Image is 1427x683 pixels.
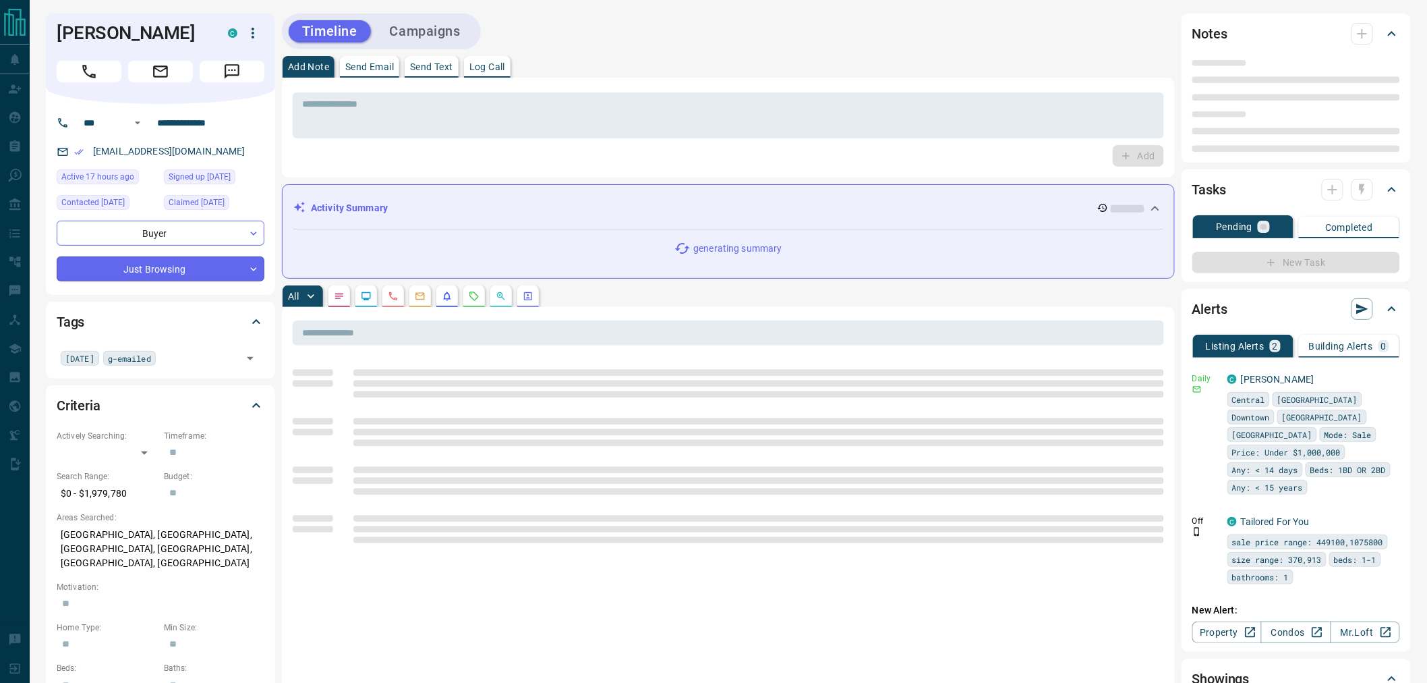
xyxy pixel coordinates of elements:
[57,306,264,338] div: Tags
[496,291,506,302] svg: Opportunities
[57,483,157,505] p: $0 - $1,979,780
[1334,553,1376,566] span: beds: 1-1
[57,662,157,674] p: Beds:
[469,291,479,302] svg: Requests
[57,22,208,44] h1: [PERSON_NAME]
[1232,428,1312,441] span: [GEOGRAPHIC_DATA]
[288,292,299,301] p: All
[228,28,237,38] div: condos.ca
[415,291,426,302] svg: Emails
[442,291,453,302] svg: Listing Alerts
[1192,18,1400,50] div: Notes
[1206,341,1264,351] p: Listing Alerts
[108,352,151,365] span: g-emailed
[57,256,264,281] div: Just Browsing
[1192,298,1227,320] h2: Alerts
[169,170,231,184] span: Signed up [DATE]
[1381,341,1387,351] p: 0
[1192,385,1202,394] svg: Email
[1232,570,1289,584] span: bathrooms: 1
[1192,23,1227,45] h2: Notes
[169,196,225,209] span: Claimed [DATE]
[1277,393,1358,406] span: [GEOGRAPHIC_DATA]
[1273,341,1278,351] p: 2
[129,115,146,131] button: Open
[1282,410,1362,424] span: [GEOGRAPHIC_DATA]
[1227,375,1237,384] div: condos.ca
[57,470,157,483] p: Search Range:
[57,581,264,593] p: Motivation:
[1261,622,1331,643] a: Condos
[164,430,264,442] p: Timeframe:
[693,242,782,256] p: generating summary
[376,20,474,43] button: Campaigns
[61,196,125,209] span: Contacted [DATE]
[164,622,264,634] p: Min Size:
[93,146,245,157] a: [EMAIL_ADDRESS][DOMAIN_NAME]
[469,62,505,72] p: Log Call
[57,221,264,246] div: Buyer
[57,524,264,574] p: [GEOGRAPHIC_DATA], [GEOGRAPHIC_DATA], [GEOGRAPHIC_DATA], [GEOGRAPHIC_DATA], [GEOGRAPHIC_DATA], [G...
[388,291,399,302] svg: Calls
[361,291,372,302] svg: Lead Browsing Activity
[523,291,533,302] svg: Agent Actions
[128,61,193,82] span: Email
[1192,179,1226,200] h2: Tasks
[1331,622,1400,643] a: Mr.Loft
[1192,515,1219,527] p: Off
[57,389,264,422] div: Criteria
[65,352,94,365] span: [DATE]
[1232,410,1270,424] span: Downtown
[293,196,1163,221] div: Activity Summary
[334,291,345,302] svg: Notes
[241,349,260,368] button: Open
[1309,341,1373,351] p: Building Alerts
[164,662,264,674] p: Baths:
[57,512,264,524] p: Areas Searched:
[1192,527,1202,537] svg: Push Notification Only
[1324,428,1372,441] span: Mode: Sale
[1232,553,1322,566] span: size range: 370,913
[1232,463,1298,476] span: Any: < 14 days
[1192,373,1219,385] p: Daily
[57,311,84,333] h2: Tags
[311,201,388,215] p: Activity Summary
[57,169,157,188] div: Tue Oct 14 2025
[1325,223,1373,232] p: Completed
[1232,393,1265,406] span: Central
[200,61,264,82] span: Message
[1192,603,1400,618] p: New Alert:
[1232,445,1341,459] span: Price: Under $1,000,000
[1192,173,1400,206] div: Tasks
[410,62,453,72] p: Send Text
[1232,535,1383,549] span: sale price range: 449100,1075800
[288,62,329,72] p: Add Note
[164,195,264,214] div: Thu Jun 26 2025
[164,470,264,483] p: Budget:
[57,395,100,416] h2: Criteria
[61,170,134,184] span: Active 17 hours ago
[1192,622,1262,643] a: Property
[57,430,157,442] p: Actively Searching:
[74,147,84,157] svg: Email Verified
[57,195,157,214] div: Sun Aug 03 2025
[289,20,371,43] button: Timeline
[1227,517,1237,526] div: condos.ca
[1241,374,1314,385] a: [PERSON_NAME]
[1241,516,1310,527] a: Tailored For You
[1232,481,1303,494] span: Any: < 15 years
[164,169,264,188] div: Fri Jan 03 2025
[1310,463,1386,476] span: Beds: 1BD OR 2BD
[57,622,157,634] p: Home Type:
[57,61,121,82] span: Call
[1192,293,1400,325] div: Alerts
[345,62,394,72] p: Send Email
[1217,222,1253,231] p: Pending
